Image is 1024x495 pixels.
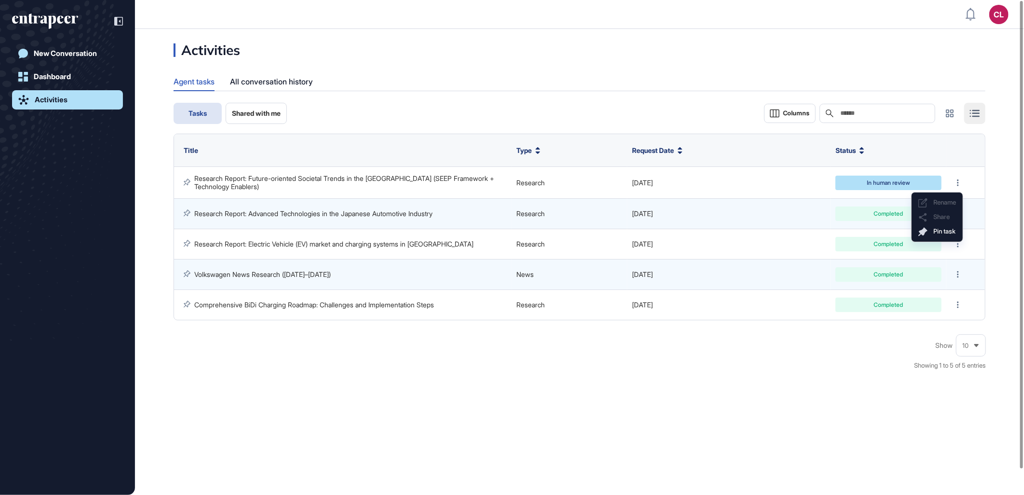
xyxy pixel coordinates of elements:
a: Research Report: Future-oriented Societal Trends in the [GEOGRAPHIC_DATA] (SEEP Framework + Techn... [194,174,496,190]
div: Completed [843,241,934,247]
span: [DATE] [632,240,653,248]
span: Status [835,146,856,155]
span: [DATE] [632,209,653,218]
div: Dashboard [34,72,71,81]
button: Request Date [632,146,683,155]
a: Research Report: Electric Vehicle (EV) market and charging systems in [GEOGRAPHIC_DATA] [194,240,473,248]
span: Columns [783,110,809,117]
div: Completed [843,302,934,308]
div: In human review [843,180,934,186]
span: [DATE] [632,179,653,187]
div: Completed [843,211,934,217]
button: Type [516,146,540,155]
a: Research Report: Advanced Technologies in the Japanese Automotive Industry [194,209,432,218]
div: Completed [843,272,934,277]
div: New Conversation [34,49,97,58]
span: Show [935,342,953,349]
a: Volkswagen News Research ([DATE]–[DATE]) [194,270,331,278]
span: Research [516,301,545,309]
span: Research [516,209,545,218]
span: Tasks [189,110,207,117]
button: Tasks [174,103,222,124]
span: Research [516,240,545,248]
span: Pin task [933,228,956,235]
span: News [516,270,534,278]
button: Status [835,146,864,155]
span: Research [516,179,545,187]
div: Showing 1 to 5 of 5 entries [914,361,985,371]
a: Activities [12,90,123,110]
div: Activities [174,43,240,57]
button: Shared with me [226,103,287,124]
span: Title [184,146,198,154]
span: Type [516,146,532,155]
button: CL [989,5,1009,24]
div: entrapeer-logo [12,14,78,29]
a: New Conversation [12,44,123,63]
div: Activities [35,96,67,104]
span: Shared with me [232,110,281,117]
a: Dashboard [12,67,123,86]
a: Comprehensive BiDi Charging Roadmap: Challenges and Implementation Steps [194,301,434,309]
div: All conversation history [230,72,313,91]
button: Columns [764,104,816,123]
span: [DATE] [632,301,653,309]
span: Request Date [632,146,674,155]
span: 10 [962,342,969,349]
div: Agent tasks [174,72,215,90]
span: [DATE] [632,270,653,278]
